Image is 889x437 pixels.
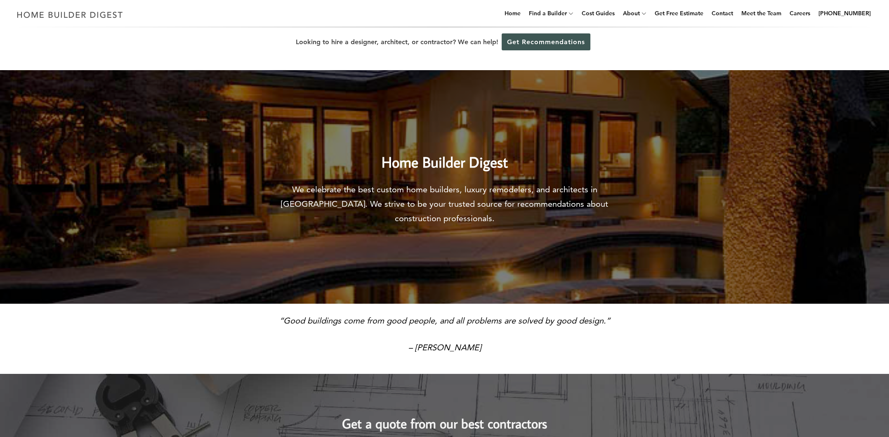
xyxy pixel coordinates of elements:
h2: Get a quote from our best contractors [265,400,625,433]
p: We celebrate the best custom home builders, luxury remodelers, and architects in [GEOGRAPHIC_DATA... [269,182,620,226]
a: Get Recommendations [502,33,590,50]
em: – [PERSON_NAME] [408,343,481,352]
img: Home Builder Digest [13,7,127,23]
h2: Home Builder Digest [269,136,620,173]
em: “Good buildings come from good people, and all problems are solved by good design.” [279,316,610,326]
